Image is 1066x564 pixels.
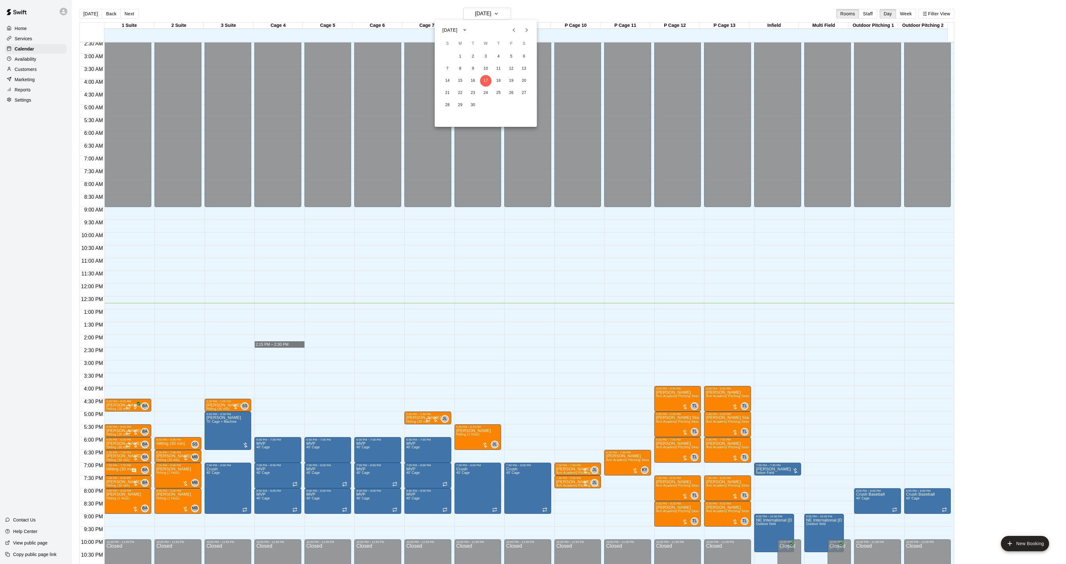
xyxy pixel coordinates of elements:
[480,51,492,62] button: 3
[442,37,453,50] span: Sunday
[506,87,517,99] button: 26
[520,24,533,36] button: Next month
[467,51,479,62] button: 2
[506,51,517,62] button: 5
[506,75,517,87] button: 19
[454,99,466,111] button: 29
[480,37,492,50] span: Wednesday
[454,37,466,50] span: Monday
[442,75,453,87] button: 14
[518,75,530,87] button: 20
[467,99,479,111] button: 30
[442,99,453,111] button: 28
[467,37,479,50] span: Tuesday
[493,63,504,74] button: 11
[459,25,470,35] button: calendar view is open, switch to year view
[506,63,517,74] button: 12
[493,51,504,62] button: 4
[506,37,517,50] span: Friday
[467,75,479,87] button: 16
[493,75,504,87] button: 18
[454,87,466,99] button: 22
[518,37,530,50] span: Saturday
[507,24,520,36] button: Previous month
[442,27,457,34] div: [DATE]
[518,51,530,62] button: 6
[467,63,479,74] button: 9
[493,87,504,99] button: 25
[442,87,453,99] button: 21
[480,75,492,87] button: 17
[518,87,530,99] button: 27
[454,63,466,74] button: 8
[454,75,466,87] button: 15
[480,87,492,99] button: 24
[493,37,504,50] span: Thursday
[454,51,466,62] button: 1
[442,63,453,74] button: 7
[467,87,479,99] button: 23
[518,63,530,74] button: 13
[480,63,492,74] button: 10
